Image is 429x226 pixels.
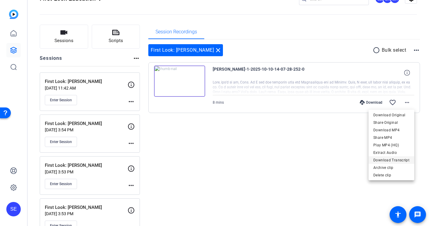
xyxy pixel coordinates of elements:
span: Share Original [373,119,409,126]
span: Share MP4 [373,134,409,141]
span: Download MP4 [373,126,409,133]
span: Play MP4 (HQ) [373,141,409,148]
span: Download Original [373,111,409,118]
span: Download Transcript [373,156,409,163]
span: Delete clip [373,171,409,179]
span: Archive clip [373,164,409,171]
span: Extract Audio [373,149,409,156]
